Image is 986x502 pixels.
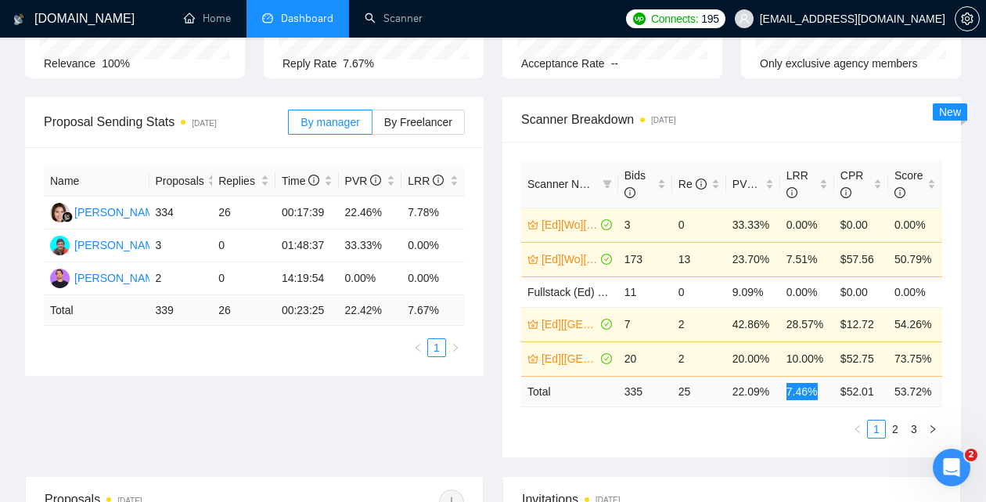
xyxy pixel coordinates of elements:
[149,262,213,295] td: 2
[339,262,402,295] td: 0.00%
[651,10,698,27] span: Connects:
[672,341,726,376] td: 2
[44,57,95,70] span: Relevance
[527,319,538,330] span: crown
[521,57,605,70] span: Acceptance Rate
[401,229,465,262] td: 0.00%
[834,307,888,341] td: $12.72
[780,208,834,242] td: 0.00%
[44,112,288,132] span: Proposal Sending Stats
[886,420,905,439] li: 2
[427,338,446,357] li: 1
[282,57,336,70] span: Reply Rate
[726,276,780,307] td: 9.09%
[888,276,942,307] td: 0.00%
[74,204,194,221] div: [PERSON_NAME] Heart
[408,338,427,357] li: Previous Page
[428,339,445,356] a: 1
[834,208,888,242] td: $0.00
[212,166,275,197] th: Replies
[339,295,402,326] td: 22.42 %
[275,295,339,326] td: 00:23:25
[149,229,213,262] td: 3
[672,242,726,276] td: 13
[50,269,70,288] img: EE
[678,178,707,190] span: Re
[601,319,612,330] span: check-circle
[955,13,979,25] span: setting
[218,172,257,190] span: Replies
[50,203,70,222] img: KH
[611,57,618,70] span: --
[74,269,164,287] div: [PERSON_NAME]
[50,236,70,255] img: MT
[965,449,977,461] span: 2
[651,116,675,125] time: [DATE]
[618,208,672,242] td: 3
[840,187,851,198] span: info-circle
[149,295,213,326] td: 339
[672,307,726,341] td: 2
[834,276,888,307] td: $0.00
[955,13,980,25] a: setting
[401,295,465,326] td: 7.67 %
[618,376,672,406] td: 335
[408,175,444,187] span: LRR
[339,197,402,229] td: 22.46%
[618,341,672,376] td: 20
[780,376,834,406] td: 7.46 %
[599,172,615,196] span: filter
[527,254,538,265] span: crown
[50,205,194,218] a: KH[PERSON_NAME] Heart
[413,343,423,352] span: left
[633,13,646,25] img: upwork-logo.png
[732,178,769,190] span: PVR
[339,229,402,262] td: 33.33%
[451,343,460,352] span: right
[624,187,635,198] span: info-circle
[542,316,598,333] a: [Ed][[GEOGRAPHIC_DATA]][Mobile] React Native
[840,169,864,199] span: CPR
[527,178,600,190] span: Scanner Name
[156,172,204,190] span: Proposals
[281,12,333,25] span: Dashboard
[13,7,24,32] img: logo
[701,10,718,27] span: 195
[760,57,918,70] span: Only exclusive agency members
[370,175,381,186] span: info-circle
[726,208,780,242] td: 33.33%
[262,13,273,23] span: dashboard
[44,166,149,197] th: Name
[834,341,888,376] td: $52.75
[618,242,672,276] td: 173
[888,341,942,376] td: 73.75%
[905,421,923,438] a: 3
[275,262,339,295] td: 14:19:54
[446,338,465,357] button: right
[888,307,942,341] td: 54.26%
[726,341,780,376] td: 20.00%
[834,376,888,406] td: $ 52.01
[212,197,275,229] td: 26
[786,169,808,199] span: LRR
[601,219,612,230] span: check-circle
[433,175,444,186] span: info-circle
[726,376,780,406] td: 22.09 %
[50,271,164,284] a: EE[PERSON_NAME]
[542,251,598,268] a: [Ed][Wo][Mobile] React Native
[300,116,359,128] span: By manager
[542,216,598,233] a: [Ed][Wo][Web] React + Next.js
[527,353,538,364] span: crown
[757,179,768,190] span: info-circle
[780,276,834,307] td: 0.00%
[624,169,646,199] span: Bids
[308,175,319,186] span: info-circle
[848,420,867,439] button: left
[672,208,726,242] td: 0
[887,421,904,438] a: 2
[696,179,707,190] span: info-circle
[739,13,750,24] span: user
[905,420,923,439] li: 3
[345,175,382,187] span: PVR
[542,350,598,367] a: [Ed][[GEOGRAPHIC_DATA]][Web] React + Next.js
